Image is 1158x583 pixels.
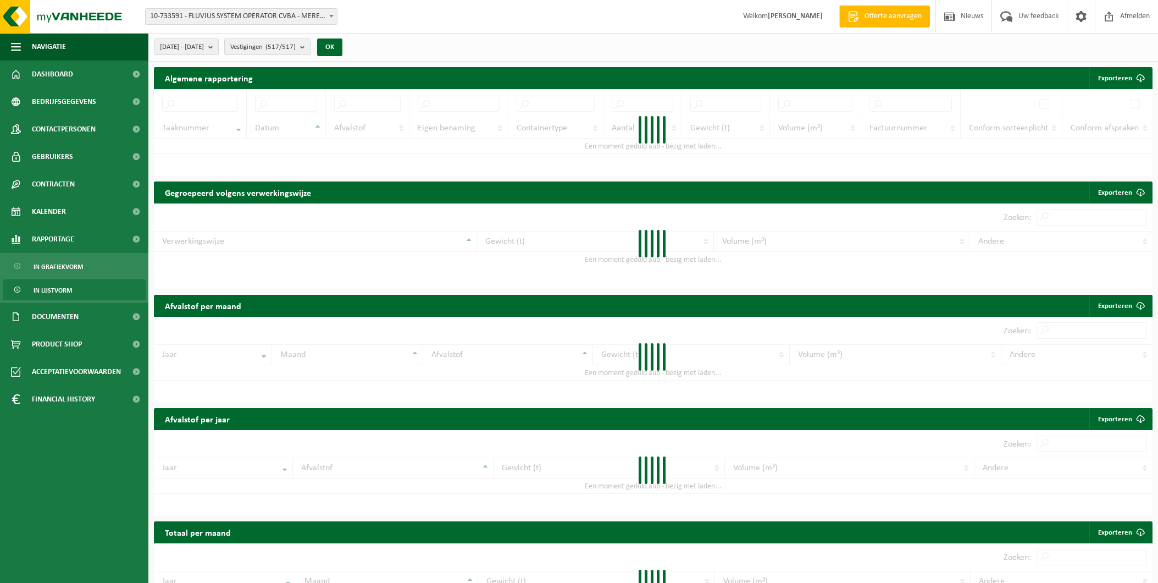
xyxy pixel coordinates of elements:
[154,38,219,55] button: [DATE] - [DATE]
[32,331,82,358] span: Product Shop
[154,295,252,316] h2: Afvalstof per maand
[3,256,146,277] a: In grafiekvorm
[3,279,146,300] a: In lijstvorm
[32,61,73,88] span: Dashboard
[32,170,75,198] span: Contracten
[32,358,121,386] span: Acceptatievoorwaarden
[32,88,96,116] span: Bedrijfsgegevens
[32,303,79,331] span: Documenten
[768,12,823,20] strong: [PERSON_NAME]
[32,198,66,226] span: Kalender
[1089,521,1151,543] a: Exporteren
[1089,67,1151,89] button: Exporteren
[265,43,296,51] count: (517/517)
[317,38,342,56] button: OK
[154,521,242,543] h2: Totaal per maand
[1089,295,1151,317] a: Exporteren
[154,182,322,203] h2: Gegroepeerd volgens verwerkingswijze
[154,67,264,89] h2: Algemene rapportering
[32,116,96,143] span: Contactpersonen
[230,39,296,56] span: Vestigingen
[32,33,66,61] span: Navigatie
[32,143,73,170] span: Gebruikers
[32,386,95,413] span: Financial History
[839,5,930,28] a: Offerte aanvragen
[160,39,204,56] span: [DATE] - [DATE]
[862,11,924,22] span: Offerte aanvragen
[154,408,241,430] h2: Afvalstof per jaar
[1089,182,1151,204] a: Exporteren
[34,280,72,301] span: In lijstvorm
[146,9,337,24] span: 10-733591 - FLUVIUS SYSTEM OPERATOR CVBA - MERELBEKE-MELLE
[1089,408,1151,430] a: Exporteren
[34,256,83,277] span: In grafiekvorm
[145,8,337,25] span: 10-733591 - FLUVIUS SYSTEM OPERATOR CVBA - MERELBEKE-MELLE
[32,226,74,253] span: Rapportage
[224,38,311,55] button: Vestigingen(517/517)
